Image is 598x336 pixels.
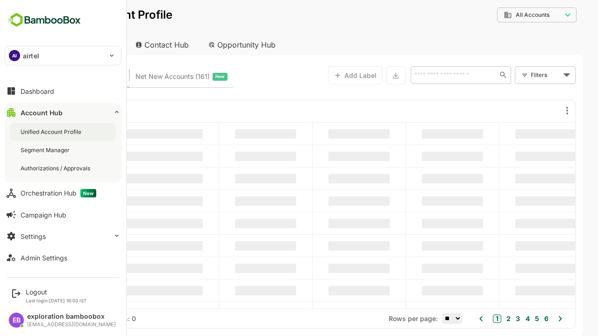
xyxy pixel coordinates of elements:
[5,227,121,245] button: Settings
[28,315,103,322] div: Total Rows: -- | Rows: 0
[15,9,140,21] p: Unified Account Profile
[509,314,516,324] button: 6
[15,35,92,55] div: Account Hub
[481,314,487,324] button: 3
[27,313,116,321] div: exploration bamboobox
[21,128,83,136] div: Unified Account Profile
[471,11,529,19] div: All Accounts
[5,11,84,29] img: BambooboxFullLogoMark.5f36c76dfaba33ec1ec1367b70bb1252.svg
[95,35,164,55] div: Contact Hub
[183,70,192,83] span: New
[356,315,405,322] span: Rows per page:
[500,314,506,324] button: 5
[5,103,121,122] button: Account Hub
[103,70,195,83] div: Newly surfaced ICP-fit accounts from Intent, Website, LinkedIn, and other engagement signals.
[9,50,20,61] div: AI
[80,189,96,197] span: New
[21,164,92,172] div: Authorizations / Approvals
[5,184,121,203] button: Orchestration HubNew
[21,109,63,117] div: Account Hub
[21,232,46,240] div: Settings
[23,51,39,61] p: airtel
[168,35,251,55] div: Opportunity Hub
[26,288,87,296] div: Logout
[497,65,543,85] div: Filters
[27,322,116,328] div: [EMAIL_ADDRESS][DOMAIN_NAME]
[21,211,66,219] div: Campaign Hub
[471,314,478,324] button: 2
[5,46,121,65] div: AIairtel
[33,70,86,83] span: Known accounts you’ve identified to target - imported from CRM, Offline upload, or promoted from ...
[491,314,497,324] button: 4
[5,248,121,267] button: Admin Settings
[21,254,67,262] div: Admin Settings
[460,315,469,323] button: 1
[464,6,544,24] div: All Accounts
[21,189,96,197] div: Orchestration Hub
[26,298,87,303] p: Last login: [DATE] 16:03 IST
[21,146,71,154] div: Segment Manager
[9,313,24,328] div: EB
[21,87,54,95] div: Dashboard
[353,66,373,84] button: Export the selected data as CSV
[5,82,121,100] button: Dashboard
[483,12,517,18] span: All Accounts
[103,70,177,83] span: Net New Accounts ( 161 )
[295,66,350,84] button: Add Label
[5,205,121,224] button: Campaign Hub
[498,70,528,80] div: Filters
